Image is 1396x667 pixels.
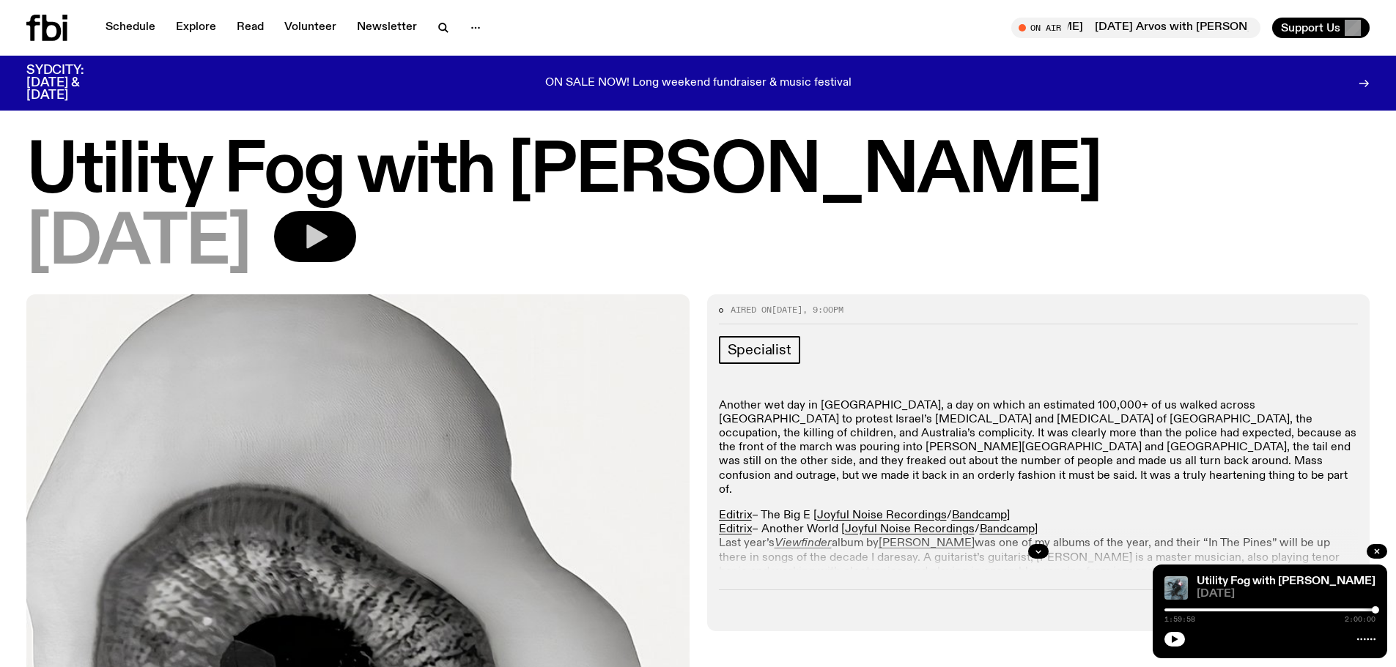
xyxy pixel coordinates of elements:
span: Support Us [1281,21,1340,34]
span: 2:00:00 [1345,616,1375,623]
span: 1:59:58 [1164,616,1195,623]
h1: Utility Fog with [PERSON_NAME] [26,139,1370,205]
a: Schedule [97,18,164,38]
button: On Air[DATE] Arvos with [PERSON_NAME][DATE] Arvos with [PERSON_NAME] [1011,18,1260,38]
button: Support Us [1272,18,1370,38]
a: Joyful Noise Recordings [845,523,975,535]
span: [DATE] [772,304,802,316]
a: Editrix [719,523,752,535]
img: Cover to Giant Claw's album Decadent Stress Chamber [1164,576,1188,600]
h3: SYDCITY: [DATE] & [DATE] [26,64,120,102]
a: Bandcamp [952,510,1007,521]
a: Newsletter [348,18,426,38]
span: [DATE] [1197,589,1375,600]
span: [DATE] [26,211,251,277]
p: – The Big E [ / ] – Another World [ / ] Last year’s album by was one of my albums of the year, an... [719,509,1359,649]
span: , 9:00pm [802,304,843,316]
p: Another wet day in [GEOGRAPHIC_DATA], a day on which an estimated 100,000+ of us walked across [G... [719,399,1359,497]
a: Volunteer [276,18,345,38]
span: Aired on [731,304,772,316]
a: Joyful Noise Recordings [817,510,947,521]
a: Specialist [719,336,800,364]
a: Explore [167,18,225,38]
p: ON SALE NOW! Long weekend fundraiser & music festival [545,77,852,90]
a: Editrix [719,510,752,521]
a: Read [228,18,273,38]
span: Specialist [728,342,791,358]
a: Bandcamp [980,523,1035,535]
a: Utility Fog with [PERSON_NAME] [1197,575,1375,587]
